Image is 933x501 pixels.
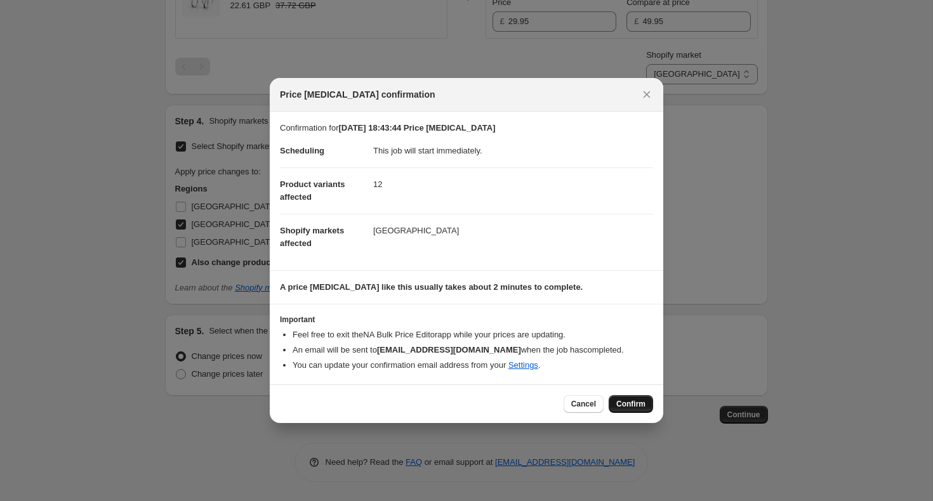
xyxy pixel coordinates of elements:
[280,122,653,134] p: Confirmation for
[338,123,495,133] b: [DATE] 18:43:44 Price [MEDICAL_DATA]
[616,399,645,409] span: Confirm
[377,345,521,355] b: [EMAIL_ADDRESS][DOMAIN_NAME]
[280,179,345,202] span: Product variants affected
[373,214,653,247] dd: [GEOGRAPHIC_DATA]
[293,344,653,356] li: An email will be sent to when the job has completed .
[373,134,653,167] dd: This job will start immediately.
[280,282,583,292] b: A price [MEDICAL_DATA] like this usually takes about 2 minutes to complete.
[280,315,653,325] h3: Important
[280,226,344,248] span: Shopify markets affected
[508,360,538,370] a: Settings
[609,395,653,413] button: Confirm
[280,146,324,155] span: Scheduling
[638,86,656,103] button: Close
[293,329,653,341] li: Feel free to exit the NA Bulk Price Editor app while your prices are updating.
[293,359,653,372] li: You can update your confirmation email address from your .
[564,395,604,413] button: Cancel
[571,399,596,409] span: Cancel
[373,167,653,201] dd: 12
[280,88,435,101] span: Price [MEDICAL_DATA] confirmation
